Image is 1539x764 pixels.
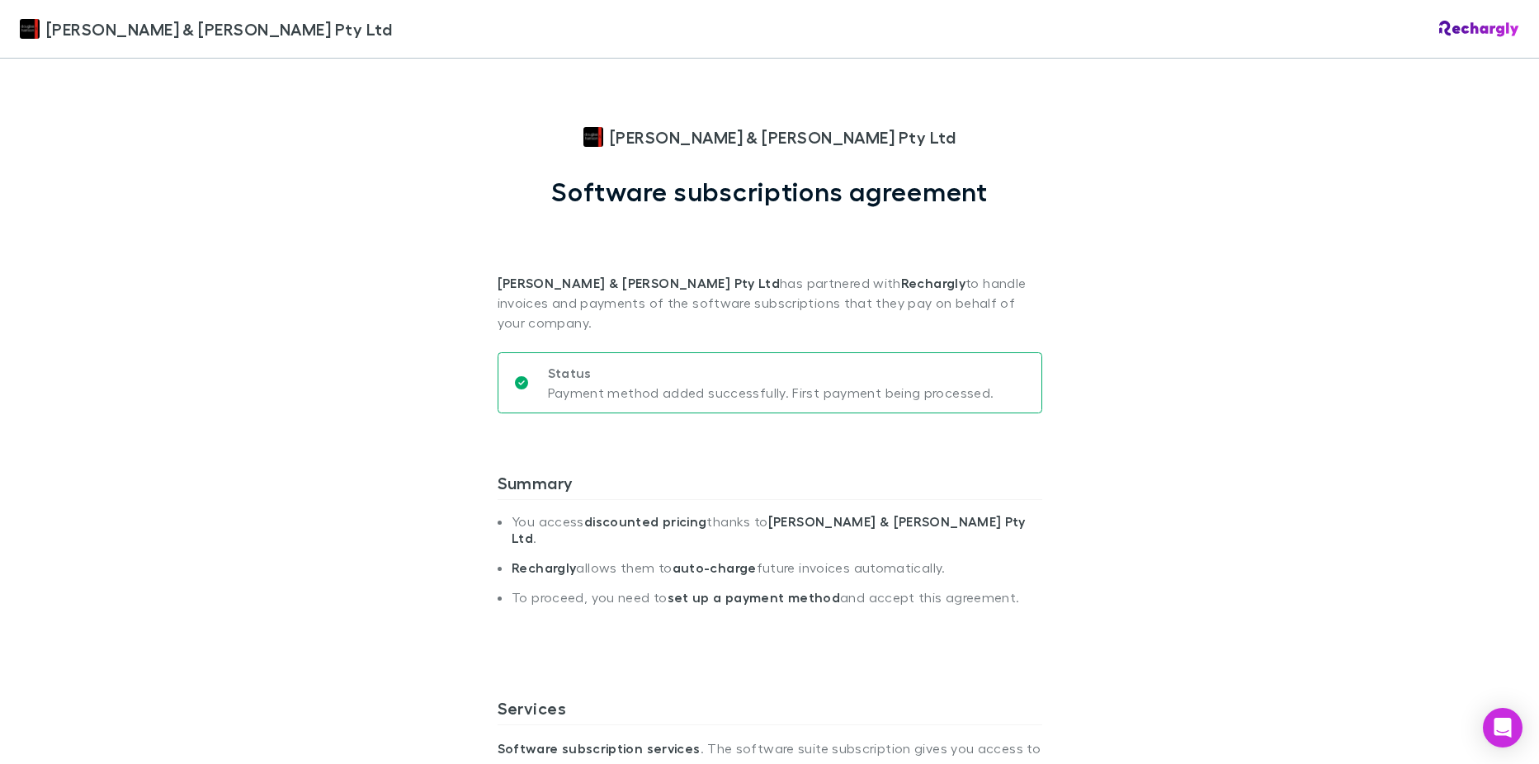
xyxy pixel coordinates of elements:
strong: Rechargly [901,275,965,291]
h3: Summary [498,473,1042,499]
li: You access thanks to . [512,513,1041,559]
strong: [PERSON_NAME] & [PERSON_NAME] Pty Ltd [498,275,781,291]
li: To proceed, you need to and accept this agreement. [512,589,1041,619]
div: Open Intercom Messenger [1483,708,1522,747]
p: Status [548,363,994,383]
p: has partnered with to handle invoices and payments of the software subscriptions that they pay on... [498,207,1042,332]
img: Rechargly Logo [1439,21,1519,37]
strong: auto-charge [673,559,757,576]
img: Douglas & Harrison Pty Ltd's Logo [583,127,603,147]
strong: Rechargly [512,559,576,576]
h1: Software subscriptions agreement [551,176,988,207]
img: Douglas & Harrison Pty Ltd's Logo [20,19,40,39]
strong: set up a payment method [668,589,840,606]
strong: discounted pricing [584,513,707,530]
p: Payment method added successfully. First payment being processed. [548,383,994,403]
span: [PERSON_NAME] & [PERSON_NAME] Pty Ltd [46,17,392,41]
strong: Software subscription services [498,740,701,757]
strong: [PERSON_NAME] & [PERSON_NAME] Pty Ltd [512,513,1026,546]
h3: Services [498,698,1042,724]
span: [PERSON_NAME] & [PERSON_NAME] Pty Ltd [610,125,956,149]
li: allows them to future invoices automatically. [512,559,1041,589]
